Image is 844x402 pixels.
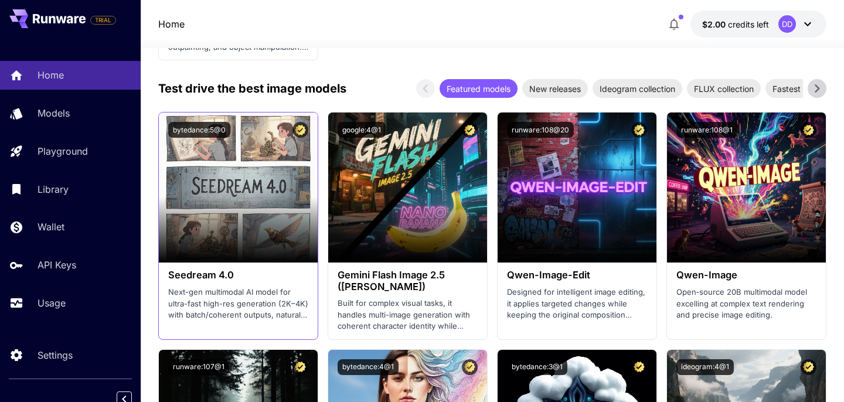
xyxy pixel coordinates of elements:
[338,270,478,292] h3: Gemini Flash Image 2.5 ([PERSON_NAME])
[440,83,518,95] span: Featured models
[38,258,76,272] p: API Keys
[158,17,185,31] nav: breadcrumb
[168,359,229,375] button: runware:107@1
[631,122,647,138] button: Certified Model – Vetted for best performance and includes a commercial license.
[702,19,728,29] span: $2.00
[507,287,647,321] p: Designed for intelligent image editing, it applies targeted changes while keeping the original co...
[38,296,66,310] p: Usage
[593,83,682,95] span: Ideogram collection
[702,18,769,30] div: $2.00
[328,113,487,263] img: alt
[778,15,796,33] div: DD
[38,182,69,196] p: Library
[765,83,838,95] span: Fastest models
[168,122,230,138] button: bytedance:5@0
[38,106,70,120] p: Models
[440,79,518,98] div: Featured models
[292,122,308,138] button: Certified Model – Vetted for best performance and includes a commercial license.
[338,122,386,138] button: google:4@1
[667,113,826,263] img: alt
[168,287,308,321] p: Next-gen multimodal AI model for ultra-fast high-res generation (2K–4K) with batch/coherent outpu...
[158,80,346,97] p: Test drive the best image models
[507,270,647,281] h3: Qwen-Image-Edit
[159,113,318,263] img: alt
[462,122,478,138] button: Certified Model – Vetted for best performance and includes a commercial license.
[168,270,308,281] h3: Seedream 4.0
[38,68,64,82] p: Home
[38,220,64,234] p: Wallet
[801,359,816,375] button: Certified Model – Vetted for best performance and includes a commercial license.
[687,79,761,98] div: FLUX collection
[801,122,816,138] button: Certified Model – Vetted for best performance and includes a commercial license.
[765,79,838,98] div: Fastest models
[91,16,115,25] span: TRIAL
[292,359,308,375] button: Certified Model – Vetted for best performance and includes a commercial license.
[38,348,73,362] p: Settings
[676,122,737,138] button: runware:108@1
[507,359,567,375] button: bytedance:3@1
[522,83,588,95] span: New releases
[676,359,734,375] button: ideogram:4@1
[158,17,185,31] a: Home
[38,144,88,158] p: Playground
[676,270,816,281] h3: Qwen-Image
[338,359,399,375] button: bytedance:4@1
[90,13,116,27] span: Add your payment card to enable full platform functionality.
[338,298,478,332] p: Built for complex visual tasks, it handles multi-image generation with coherent character identit...
[631,359,647,375] button: Certified Model – Vetted for best performance and includes a commercial license.
[593,79,682,98] div: Ideogram collection
[728,19,769,29] span: credits left
[498,113,656,263] img: alt
[522,79,588,98] div: New releases
[690,11,826,38] button: $2.00DD
[687,83,761,95] span: FLUX collection
[676,287,816,321] p: Open‑source 20B multimodal model excelling at complex text rendering and precise image editing.
[507,122,574,138] button: runware:108@20
[462,359,478,375] button: Certified Model – Vetted for best performance and includes a commercial license.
